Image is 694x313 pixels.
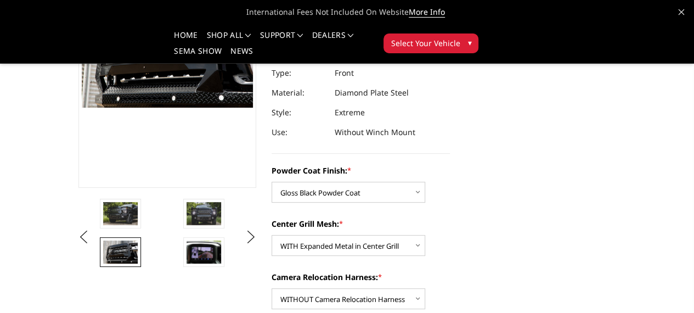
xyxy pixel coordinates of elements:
[230,47,253,63] a: News
[260,31,303,47] a: Support
[103,202,138,225] img: 2020-2023 Chevrolet Silverado 2500-3500 - FT Series - Extreme Front Bumper
[242,229,259,245] button: Next
[335,103,365,122] dd: Extreme
[78,1,616,23] span: International Fees Not Included On Website
[312,31,354,47] a: Dealers
[335,83,409,103] dd: Diamond Plate Steel
[383,33,478,53] button: Select Your Vehicle
[391,37,460,49] span: Select Your Vehicle
[187,202,221,225] img: 2020-2023 Chevrolet Silverado 2500-3500 - FT Series - Extreme Front Bumper
[103,241,138,264] img: 2020-2023 Chevrolet Silverado 2500-3500 - FT Series - Extreme Front Bumper
[174,31,198,47] a: Home
[272,83,326,103] dt: Material:
[639,260,694,313] iframe: Chat Widget
[335,63,354,83] dd: Front
[272,165,450,176] label: Powder Coat Finish:
[272,271,450,283] label: Camera Relocation Harness:
[187,241,221,264] img: Clear View Camera: Relocate your front camera and keep the functionality completely.
[174,47,222,63] a: SEMA Show
[272,103,326,122] dt: Style:
[272,63,326,83] dt: Type:
[335,122,415,142] dd: Without Winch Mount
[207,31,251,47] a: shop all
[272,218,450,230] label: Center Grill Mesh:
[467,37,471,48] span: ▾
[76,229,92,245] button: Previous
[272,122,326,142] dt: Use:
[409,7,445,18] a: More Info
